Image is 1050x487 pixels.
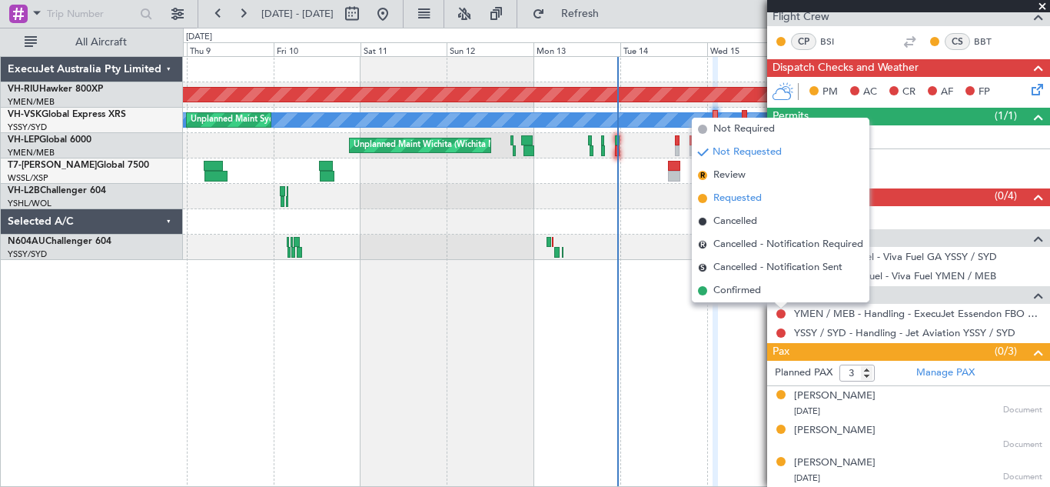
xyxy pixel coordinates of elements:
[8,110,42,119] span: VH-VSK
[974,35,1008,48] a: BBT
[775,365,832,381] label: Planned PAX
[916,365,975,381] a: Manage PAX
[902,85,915,100] span: CR
[791,33,816,50] div: CP
[979,85,990,100] span: FP
[995,343,1017,359] span: (0/3)
[945,33,970,50] div: CS
[713,145,782,160] span: Not Requested
[8,96,55,108] a: YMEN/MEB
[8,186,106,195] a: VH-L2BChallenger 604
[8,122,47,133] a: YSSY/SYD
[8,161,149,170] a: T7-[PERSON_NAME]Global 7500
[773,59,919,77] span: Dispatch Checks and Weather
[995,188,1017,204] span: (0/4)
[698,240,707,249] span: R
[8,249,47,260] a: YSSY/SYD
[186,31,212,44] div: [DATE]
[274,42,361,56] div: Fri 10
[794,269,996,282] a: YMEN / MEB - Fuel - Viva Fuel YMEN / MEB
[40,37,162,48] span: All Aircraft
[8,147,55,158] a: YMEN/MEB
[794,250,997,263] a: YSSY / SYD - Fuel - Viva Fuel GA YSSY / SYD
[698,171,707,180] span: R
[820,35,855,48] a: BSI
[17,30,167,55] button: All Aircraft
[8,186,40,195] span: VH-L2B
[713,122,775,137] span: Not Required
[361,42,447,56] div: Sat 11
[941,85,953,100] span: AF
[707,42,794,56] div: Wed 15
[794,326,1015,339] a: YSSY / SYD - Handling - Jet Aviation YSSY / SYD
[794,307,1042,320] a: YMEN / MEB - Handling - ExecuJet Essendon FBO YMEN / MEB
[713,214,757,229] span: Cancelled
[713,260,842,275] span: Cancelled - Notification Sent
[773,343,789,361] span: Pax
[713,283,761,299] span: Confirmed
[995,108,1017,124] span: (1/1)
[1003,471,1042,484] span: Document
[8,135,91,145] a: VH-LEPGlobal 6000
[8,237,111,246] a: N604AUChallenger 604
[8,85,103,94] a: VH-RIUHawker 800XP
[794,423,876,439] div: [PERSON_NAME]
[773,8,829,26] span: Flight Crew
[713,191,762,206] span: Requested
[47,2,135,25] input: Trip Number
[8,110,126,119] a: VH-VSKGlobal Express XRS
[620,42,707,56] div: Tue 14
[794,455,876,471] div: [PERSON_NAME]
[8,172,48,184] a: WSSL/XSP
[1003,404,1042,417] span: Document
[187,42,274,56] div: Thu 9
[773,108,809,125] span: Permits
[548,8,613,19] span: Refresh
[698,263,707,272] span: S
[8,135,39,145] span: VH-LEP
[8,85,39,94] span: VH-RIU
[713,168,746,183] span: Review
[191,108,380,132] div: Unplanned Maint Sydney ([PERSON_NAME] Intl)
[8,198,52,209] a: YSHL/WOL
[354,134,544,157] div: Unplanned Maint Wichita (Wichita Mid-continent)
[261,7,334,21] span: [DATE] - [DATE]
[794,405,820,417] span: [DATE]
[822,85,838,100] span: PM
[792,172,1042,185] div: Add new
[447,42,533,56] div: Sun 12
[533,42,620,56] div: Mon 13
[713,237,863,252] span: Cancelled - Notification Required
[525,2,617,26] button: Refresh
[8,161,97,170] span: T7-[PERSON_NAME]
[1003,439,1042,452] span: Document
[794,472,820,484] span: [DATE]
[794,389,876,404] div: [PERSON_NAME]
[863,85,877,100] span: AC
[8,237,45,246] span: N604AU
